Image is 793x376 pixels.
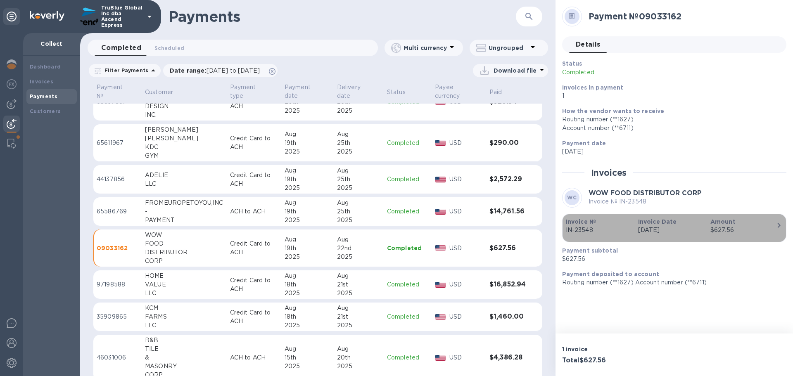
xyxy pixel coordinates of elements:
p: Status [387,88,406,97]
span: Status [387,88,416,97]
div: Aug [337,166,380,175]
div: 2025 [285,321,330,330]
p: Completed [387,353,428,362]
span: Payment date [285,83,330,100]
div: CORP [145,257,223,265]
span: Delivery date [337,83,380,100]
p: USD [449,312,483,321]
p: Credit Card to ACH [230,308,278,326]
p: Payee currency [435,83,472,100]
div: 18th [285,312,330,321]
p: USD [449,244,483,253]
div: VALUE [145,280,223,289]
p: Credit Card to ACH [230,276,278,293]
span: Details [576,39,601,50]
div: 2025 [337,216,380,225]
p: USD [449,207,483,216]
div: & [145,353,223,362]
img: USD [435,355,446,361]
p: USD [449,175,483,184]
h2: Payment № 09033162 [589,11,780,21]
div: FROMEUROPETOYOU,INC [145,199,223,207]
h3: $2,572.29 [489,175,526,183]
p: Multi currency [404,44,447,52]
div: PAYMENT [145,216,223,225]
p: Filter Payments [101,67,148,74]
div: 15th [285,353,330,362]
p: Payment № [97,83,128,100]
div: Aug [285,199,330,207]
div: 2025 [337,184,380,192]
div: Aug [337,235,380,244]
p: ACH to ACH [230,353,278,362]
p: [DATE] [638,226,704,234]
span: Scheduled [154,44,184,52]
img: USD [435,314,446,320]
p: Payment date [285,83,320,100]
div: 21st [337,312,380,321]
b: Customers [30,108,61,114]
h3: $4,386.28 [489,354,526,362]
div: Aug [337,272,380,280]
p: Credit Card to ACH [230,239,278,257]
h3: Total $627.56 [562,357,671,364]
div: Date range:[DATE] to [DATE] [163,64,278,77]
div: Aug [285,235,330,244]
div: Aug [337,304,380,312]
b: Payments [30,93,57,99]
p: Completed [387,312,428,321]
p: Date range : [170,66,264,75]
span: Payment type [230,83,278,100]
div: 19th [285,139,330,147]
img: USD [435,140,446,146]
span: Payment № [97,83,138,100]
img: Foreign exchange [7,79,17,89]
span: Customer [145,88,184,97]
div: 2025 [337,253,380,261]
b: Amount [710,218,736,225]
p: Payment type [230,83,267,100]
div: 19th [285,207,330,216]
div: TILE [145,345,223,353]
h1: Payments [169,8,468,25]
div: Account number (**6711) [562,124,780,132]
div: LLC [145,289,223,298]
div: 21st [337,280,380,289]
div: Aug [285,304,330,312]
p: ACH to ACH [230,207,278,216]
div: 22nd [337,244,380,253]
p: Routing number (**1627) Account number (**6711) [562,278,780,287]
p: Credit Card to ACH [230,134,278,151]
p: Customer [145,88,173,97]
div: 2025 [337,362,380,371]
div: WOW [145,231,223,239]
div: 25th [337,207,380,216]
img: Logo [30,11,64,21]
div: MASONRY [145,362,223,371]
p: USD [449,353,483,362]
div: Aug [285,166,330,175]
b: How the vendor wants to receive [562,108,665,114]
div: Aug [337,130,380,139]
div: 2025 [285,106,330,115]
p: 35909865 [97,312,138,321]
button: Invoice №IN-23548Invoice Date[DATE]Amount$627.56 [562,214,786,242]
b: Payment deposited to account [562,271,659,277]
div: Aug [285,272,330,280]
h3: $290.00 [489,139,526,147]
p: Completed [387,175,428,184]
div: DESIGN [145,102,223,111]
div: Routing number (**1627) [562,115,780,124]
h2: Invoices [591,168,627,178]
b: WOW FOOD DISTRIBUTOR CORP [589,189,702,197]
p: 1 invoice [562,345,671,353]
img: USD [435,209,446,215]
h3: $1,460.00 [489,313,526,321]
b: Dashboard [30,64,61,70]
b: Payment date [562,140,606,147]
div: Unpin categories [3,8,20,25]
div: LLC [145,180,223,188]
p: Ungrouped [489,44,528,52]
img: USD [435,282,446,288]
img: USD [435,245,446,251]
